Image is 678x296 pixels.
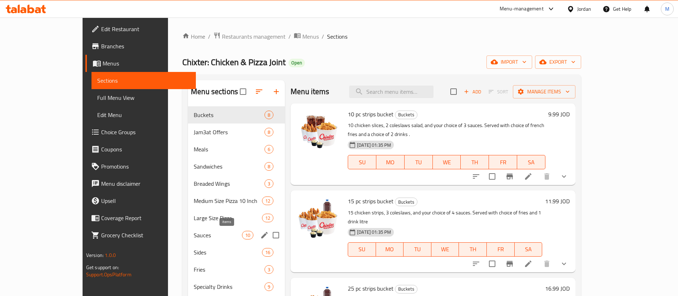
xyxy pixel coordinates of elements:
div: Meals [194,145,264,154]
span: 25 pc strips bucket [348,283,394,294]
span: FR [490,244,512,254]
div: Jordan [577,5,591,13]
button: MO [376,242,404,257]
a: Menu disclaimer [85,175,196,192]
span: Menu disclaimer [101,179,190,188]
div: Open [288,59,305,67]
span: 16 [262,249,273,256]
span: Select section first [484,86,513,97]
div: items [264,145,273,154]
div: items [264,179,273,188]
span: Add [463,88,482,96]
button: TU [405,155,433,169]
a: Coupons [85,141,196,158]
span: Edit Menu [97,111,190,119]
span: FR [492,157,514,168]
span: Buckets [194,111,264,119]
span: [DATE] 01:35 PM [354,142,394,149]
a: Edit Menu [91,106,196,123]
button: SU [348,242,376,257]
div: Sauces10edit [188,227,285,244]
span: MO [379,244,401,254]
button: sort-choices [467,255,485,272]
span: Edit Restaurant [101,25,190,33]
div: items [264,111,273,119]
h2: Menu items [291,86,330,97]
p: 15 chicken strips, 3 coleslaws, and your choice of 4 sauces. Served with choice of fries and 1 dr... [348,208,542,226]
div: Sandwiches8 [188,158,285,175]
button: sort-choices [467,168,485,185]
div: Large Size Pizza12 [188,209,285,227]
button: show more [555,168,573,185]
span: Sauces [194,231,242,239]
a: Edit menu item [524,172,533,181]
div: Specialty Drinks9 [188,278,285,295]
span: 8 [265,163,273,170]
span: Menus [302,32,319,41]
div: items [264,162,273,171]
span: Manage items [519,87,570,96]
span: Breaded Wings [194,179,264,188]
li: / [322,32,324,41]
div: Sides16 [188,244,285,261]
button: delete [538,255,555,272]
span: Jam3at Offers [194,128,264,136]
span: Coverage Report [101,214,190,222]
p: 10 chicken slices, 2 coleslaws salad, and your choice of 3 sauces. Served with choice of french f... [348,121,545,139]
button: Add [461,86,484,97]
button: SA [517,155,545,169]
span: Full Menu View [97,93,190,102]
div: Menu-management [500,5,544,13]
span: M [665,5,669,13]
span: Restaurants management [222,32,286,41]
span: Add item [461,86,484,97]
span: TH [462,244,484,254]
div: items [264,282,273,291]
a: Support.OpsPlatform [86,270,132,279]
div: Buckets [395,285,417,293]
li: / [288,32,291,41]
span: MO [379,157,402,168]
span: SU [351,244,373,254]
span: 1.0.0 [105,251,116,260]
a: Menus [85,55,196,72]
span: Large Size Pizza [194,214,262,222]
button: Manage items [513,85,575,98]
span: Select to update [485,256,500,271]
a: Choice Groups [85,123,196,141]
span: 3 [265,180,273,187]
div: Medium Size Pizza 10 Inch [194,196,262,205]
span: TU [406,244,429,254]
span: Select to update [485,169,500,184]
div: items [264,265,273,274]
span: 9 [265,283,273,290]
img: 10 pc strips bucket [296,109,342,155]
button: TH [461,155,489,169]
button: TU [404,242,431,257]
span: 15 pc strips bucket [348,196,394,207]
span: 12 [262,215,273,222]
span: Choice Groups [101,128,190,136]
a: Promotions [85,158,196,175]
button: FR [487,242,515,257]
button: Branch-specific-item [501,255,518,272]
span: Sections [97,76,190,85]
span: Coupons [101,145,190,154]
div: items [262,196,273,205]
a: Full Menu View [91,89,196,106]
span: Buckets [395,111,417,119]
div: Fries [194,265,264,274]
div: Fries3 [188,261,285,278]
span: Grocery Checklist [101,231,190,239]
a: Upsell [85,192,196,209]
span: 3 [265,266,273,273]
h2: Menu sections [191,86,238,97]
button: WE [431,242,459,257]
div: items [264,128,273,136]
span: Select all sections [236,84,251,99]
div: Specialty Drinks [194,282,264,291]
a: Coverage Report [85,209,196,227]
span: Select section [446,84,461,99]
